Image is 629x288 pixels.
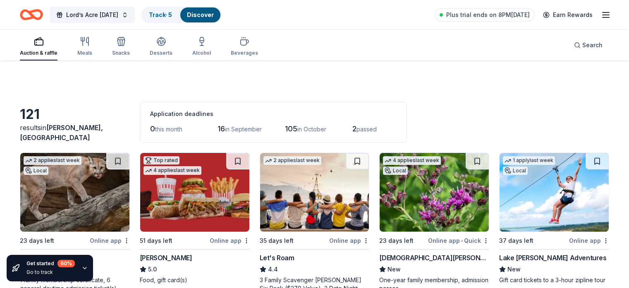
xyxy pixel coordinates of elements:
div: 2 applies last week [24,156,81,165]
div: 2 applies last week [263,156,321,165]
span: 4.4 [268,264,278,274]
span: • [461,237,463,244]
span: New [507,264,521,274]
div: Desserts [150,50,172,56]
span: 2 [352,124,356,133]
div: 35 days left [260,236,294,246]
span: 16 [218,124,225,133]
img: Image for Houston Zoo [20,153,129,232]
span: Lord’s Acre [DATE] [66,10,118,20]
div: Go to track [26,269,75,276]
a: Plus trial ends on 8PM[DATE] [435,8,535,22]
div: 4 applies last week [143,166,201,175]
div: results [20,123,130,143]
div: Snacks [112,50,130,56]
div: 37 days left [499,236,533,246]
div: 23 days left [20,236,54,246]
div: [PERSON_NAME] [140,253,192,263]
img: Image for Lady Bird Johnson Wildflower Center [380,153,489,232]
div: Online app [210,235,250,246]
span: in September [225,126,262,133]
button: Auction & raffle [20,33,57,61]
div: Get started [26,260,75,267]
a: Earn Rewards [538,7,598,22]
span: in [20,123,103,142]
div: [DEMOGRAPHIC_DATA][PERSON_NAME] Wildflower Center [379,253,489,263]
img: Image for Portillo's [140,153,249,232]
span: passed [356,126,377,133]
span: New [387,264,401,274]
div: Let's Roam [260,253,294,263]
div: Application deadlines [150,109,397,119]
div: Local [503,167,528,175]
div: Beverages [231,50,258,56]
div: Top rated [143,156,179,165]
div: Online app Quick [428,235,489,246]
div: Online app [329,235,369,246]
div: Alcohol [192,50,211,56]
button: Lord’s Acre [DATE] [50,7,135,23]
a: Discover [187,11,214,18]
button: Alcohol [192,33,211,61]
span: this month [155,126,182,133]
div: 4 applies last week [383,156,441,165]
span: [PERSON_NAME], [GEOGRAPHIC_DATA] [20,123,103,142]
span: 105 [285,124,297,133]
div: Gift card tickets to a 3-hour zipline tour [499,276,609,284]
div: 121 [20,106,130,123]
button: Search [567,37,609,53]
button: Track· 5Discover [141,7,221,23]
button: Beverages [231,33,258,61]
a: Track· 5 [149,11,172,18]
a: Home [20,5,43,24]
div: 60 % [57,260,75,267]
img: Image for Let's Roam [260,153,369,232]
div: 23 days left [379,236,414,246]
span: Search [582,40,603,50]
div: Meals [77,50,92,56]
a: Image for Lake Travis Zipline Adventures1 applylast weekLocal37 days leftOnline appLake [PERSON_N... [499,152,609,284]
button: Snacks [112,33,130,61]
img: Image for Lake Travis Zipline Adventures [500,153,609,232]
span: 0 [150,124,155,133]
button: Meals [77,33,92,61]
div: Online app [569,235,609,246]
span: Plus trial ends on 8PM[DATE] [446,10,530,20]
div: 51 days left [140,236,172,246]
div: Online app [90,235,130,246]
div: Auction & raffle [20,50,57,56]
div: Lake [PERSON_NAME] Adventures [499,253,606,263]
span: in October [297,126,326,133]
div: Local [24,167,48,175]
button: Desserts [150,33,172,61]
span: 5.0 [148,264,157,274]
a: Image for Portillo'sTop rated4 applieslast week51 days leftOnline app[PERSON_NAME]5.0Food, gift c... [140,152,250,284]
div: Local [383,167,408,175]
div: 1 apply last week [503,156,555,165]
div: Food, gift card(s) [140,276,250,284]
